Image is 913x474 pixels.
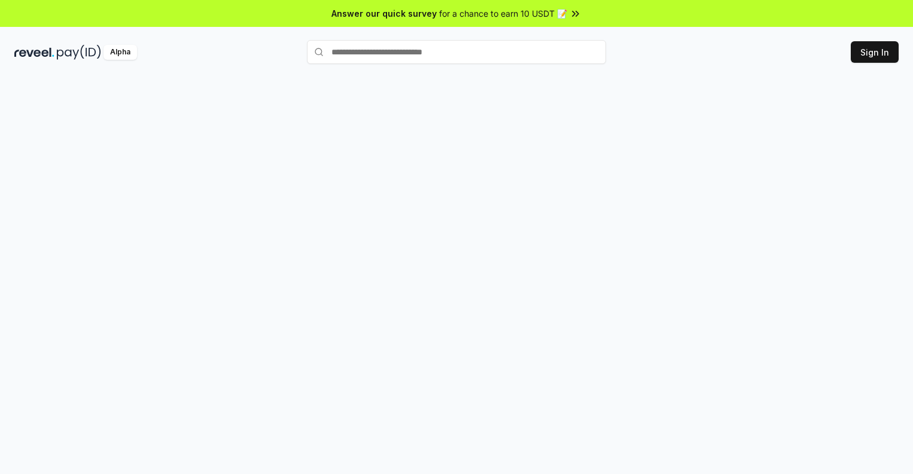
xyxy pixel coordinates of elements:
[104,45,137,60] div: Alpha
[851,41,899,63] button: Sign In
[439,7,567,20] span: for a chance to earn 10 USDT 📝
[57,45,101,60] img: pay_id
[14,45,54,60] img: reveel_dark
[331,7,437,20] span: Answer our quick survey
